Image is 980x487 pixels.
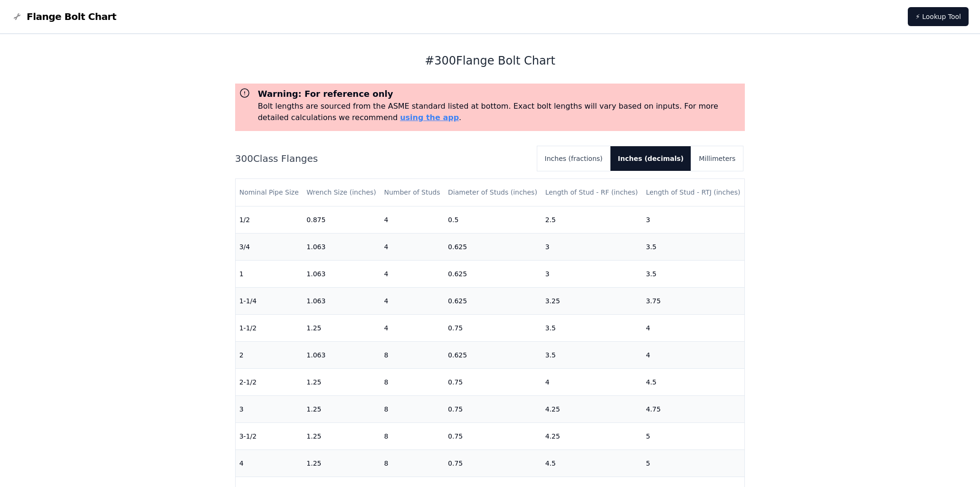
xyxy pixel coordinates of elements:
td: 3 [542,260,642,287]
button: Millimeters [691,146,743,171]
td: 0.75 [444,422,542,450]
td: 1.063 [303,260,380,287]
td: 1.063 [303,287,380,314]
td: 0.625 [444,233,542,260]
td: 0.625 [444,341,542,368]
td: 2-1/2 [236,368,303,395]
td: 4 [380,260,444,287]
td: 1 [236,260,303,287]
td: 8 [380,341,444,368]
h1: # 300 Flange Bolt Chart [235,53,745,68]
td: 2.5 [542,206,642,233]
td: 0.75 [444,314,542,341]
td: 4.5 [542,450,642,477]
td: 4 [542,368,642,395]
td: 4 [380,314,444,341]
td: 5 [642,422,745,450]
td: 4 [380,233,444,260]
td: 5 [642,450,745,477]
td: 3 [236,395,303,422]
a: using the app [400,113,459,122]
td: 4 [642,341,745,368]
td: 1.063 [303,341,380,368]
td: 8 [380,450,444,477]
td: 0.625 [444,287,542,314]
td: 4 [380,206,444,233]
td: 8 [380,395,444,422]
td: 3.25 [542,287,642,314]
td: 4.25 [542,422,642,450]
td: 1.25 [303,450,380,477]
td: 3-1/2 [236,422,303,450]
h3: Warning: For reference only [258,87,742,101]
td: 1/2 [236,206,303,233]
h2: 300 Class Flanges [235,152,530,165]
td: 3.5 [642,233,745,260]
p: Bolt lengths are sourced from the ASME standard listed at bottom. Exact bolt lengths will vary ba... [258,101,742,123]
th: Length of Stud - RTJ (inches) [642,179,745,206]
td: 1-1/2 [236,314,303,341]
td: 0.875 [303,206,380,233]
th: Diameter of Studs (inches) [444,179,542,206]
td: 4.5 [642,368,745,395]
td: 1.25 [303,368,380,395]
th: Number of Studs [380,179,444,206]
td: 1.25 [303,395,380,422]
button: Inches (decimals) [610,146,692,171]
td: 4.75 [642,395,745,422]
td: 3/4 [236,233,303,260]
td: 8 [380,422,444,450]
td: 1.25 [303,422,380,450]
td: 1-1/4 [236,287,303,314]
th: Length of Stud - RF (inches) [542,179,642,206]
td: 3.5 [542,314,642,341]
a: Flange Bolt Chart LogoFlange Bolt Chart [11,10,116,23]
td: 4 [380,287,444,314]
td: 0.75 [444,368,542,395]
img: Flange Bolt Chart Logo [11,11,23,22]
td: 4 [642,314,745,341]
td: 3.75 [642,287,745,314]
td: 3 [642,206,745,233]
a: ⚡ Lookup Tool [908,7,969,26]
td: 3.5 [642,260,745,287]
td: 4 [236,450,303,477]
td: 3 [542,233,642,260]
th: Wrench Size (inches) [303,179,380,206]
button: Inches (fractions) [537,146,610,171]
th: Nominal Pipe Size [236,179,303,206]
span: Flange Bolt Chart [27,10,116,23]
td: 0.75 [444,450,542,477]
td: 1.063 [303,233,380,260]
td: 1.25 [303,314,380,341]
td: 0.625 [444,260,542,287]
td: 0.5 [444,206,542,233]
td: 4.25 [542,395,642,422]
td: 3.5 [542,341,642,368]
td: 8 [380,368,444,395]
td: 2 [236,341,303,368]
td: 0.75 [444,395,542,422]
